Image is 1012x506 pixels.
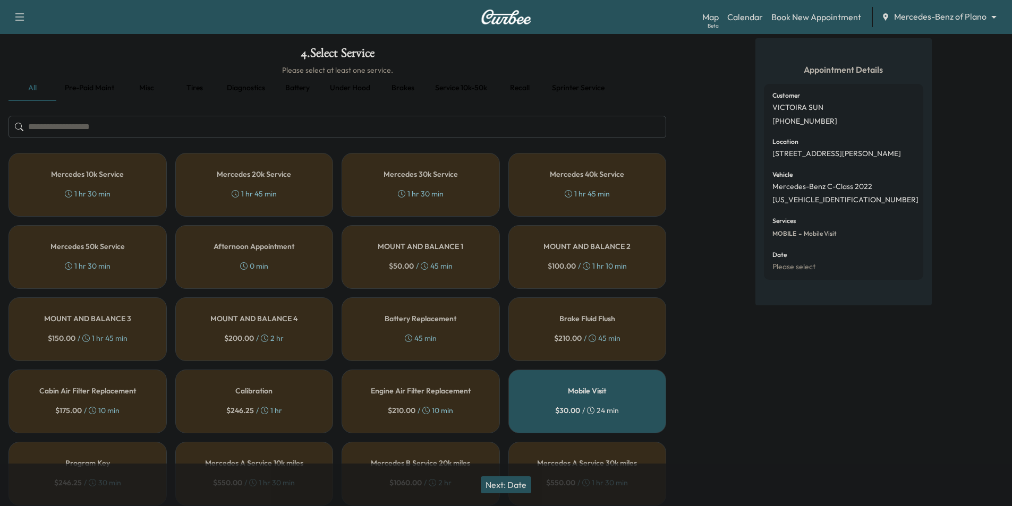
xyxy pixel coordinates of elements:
h5: MOUNT AND BALANCE 3 [44,315,131,322]
span: Mercedes-Benz of Plano [894,11,987,23]
div: / 24 min [555,405,619,416]
p: [STREET_ADDRESS][PERSON_NAME] [772,149,901,159]
span: $ 200.00 [224,333,254,344]
h6: Please select at least one service. [8,65,666,75]
span: $ 50.00 [389,261,414,271]
h5: Mercedes 40k Service [550,170,624,178]
h5: Engine Air Filter Replacement [371,387,471,394]
div: / 1 hr [226,405,282,416]
h6: Location [772,139,798,145]
h5: MOUNT AND BALANCE 4 [210,315,297,322]
h5: Mercedes 30k Service [384,170,458,178]
h5: Brake Fluid Flush [559,315,615,322]
a: Book New Appointment [771,11,861,23]
span: - [796,228,802,239]
h5: Mercedes 20k Service [217,170,291,178]
div: / 1 hr 45 min [48,333,127,344]
div: / 10 min [55,405,120,416]
h5: Mobile Visit [568,387,606,394]
div: 1 hr 30 min [65,188,110,199]
button: Pre-paid maint [56,75,123,101]
h5: Battery Replacement [385,315,456,322]
h5: Program Key [65,459,110,467]
div: / 1 hr 10 min [548,261,627,271]
p: Please select [772,262,815,272]
div: / 45 min [389,261,453,271]
h6: Customer [772,92,800,99]
button: Sprinter service [543,75,613,101]
h5: Afternoon Appointment [214,243,294,250]
div: / 2 hr [224,333,284,344]
div: / 45 min [554,333,620,344]
button: Recall [496,75,543,101]
span: $ 175.00 [55,405,82,416]
p: [US_VEHICLE_IDENTIFICATION_NUMBER] [772,195,919,205]
button: Tires [171,75,218,101]
h6: Date [772,252,787,258]
a: MapBeta [702,11,719,23]
h6: Vehicle [772,171,793,178]
button: Misc [123,75,171,101]
p: Mercedes-Benz C-Class 2022 [772,182,872,192]
h5: Mercedes B Service 20k miles [371,459,470,467]
h5: Mercedes A Service 10k miles [205,459,303,467]
h5: Mercedes A Service 30k miles [537,459,637,467]
img: Curbee Logo [481,10,532,24]
span: $ 30.00 [555,405,580,416]
button: Brakes [379,75,427,101]
span: $ 100.00 [548,261,576,271]
div: / 10 min [388,405,453,416]
button: Battery [274,75,321,101]
a: Calendar [727,11,763,23]
h5: Calibration [235,387,273,394]
button: Service 10k-50k [427,75,496,101]
div: 45 min [405,333,437,344]
span: $ 210.00 [388,405,415,416]
button: Under hood [321,75,379,101]
div: basic tabs example [8,75,666,101]
h6: Services [772,218,796,224]
h5: MOUNT AND BALANCE 1 [378,243,463,250]
div: 1 hr 45 min [565,188,610,199]
h5: Mercedes 50k Service [50,243,125,250]
h1: 4 . Select Service [8,47,666,65]
span: $ 246.25 [226,405,254,416]
h5: Cabin Air Filter Replacement [39,387,136,394]
h5: Appointment Details [764,64,923,75]
button: all [8,75,56,101]
span: MOBILE [772,229,796,238]
div: 1 hr 30 min [398,188,444,199]
span: Mobile Visit [802,229,837,238]
div: 1 hr 30 min [65,261,110,271]
div: 0 min [240,261,268,271]
p: [PHONE_NUMBER] [772,117,837,126]
h5: MOUNT AND BALANCE 2 [543,243,631,250]
h5: Mercedes 10k Service [51,170,124,178]
div: 1 hr 45 min [232,188,277,199]
button: Next: Date [481,476,531,493]
span: $ 210.00 [554,333,582,344]
p: VICTOIRA SUN [772,103,823,113]
button: Diagnostics [218,75,274,101]
span: $ 150.00 [48,333,75,344]
div: Beta [708,22,719,30]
